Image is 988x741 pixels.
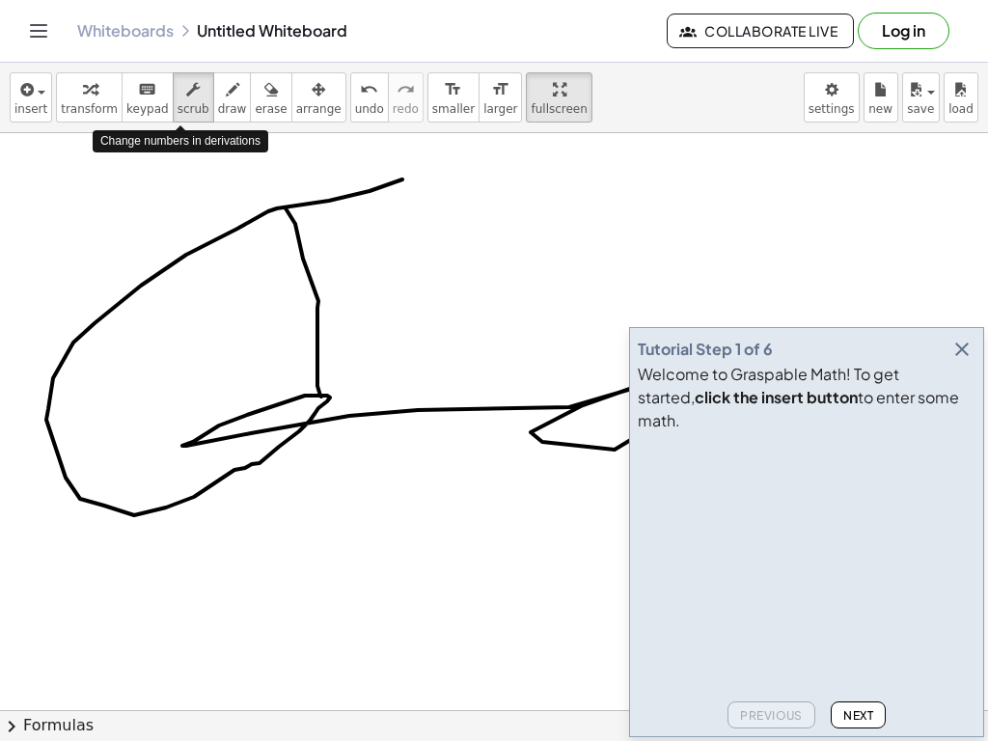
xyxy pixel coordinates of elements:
span: redo [393,102,419,116]
button: settings [804,72,860,123]
a: Whiteboards [77,21,174,41]
i: undo [360,78,378,101]
span: keypad [126,102,169,116]
button: fullscreen [526,72,591,123]
span: new [868,102,892,116]
div: Welcome to Graspable Math! To get started, to enter some math. [638,363,975,432]
button: undoundo [350,72,389,123]
span: save [907,102,934,116]
button: transform [56,72,123,123]
span: scrub [178,102,209,116]
i: keyboard [138,78,156,101]
button: Toggle navigation [23,15,54,46]
span: draw [218,102,247,116]
button: format_sizelarger [479,72,522,123]
div: Tutorial Step 1 of 6 [638,338,773,361]
span: erase [255,102,287,116]
button: save [902,72,940,123]
span: Collaborate Live [683,22,837,40]
button: load [944,72,978,123]
span: Next [843,708,873,723]
button: format_sizesmaller [427,72,480,123]
button: scrub [173,72,214,123]
button: Log in [858,13,949,49]
button: Next [831,701,886,728]
div: Change numbers in derivations [93,130,268,152]
span: transform [61,102,118,116]
span: undo [355,102,384,116]
button: erase [250,72,291,123]
button: draw [213,72,252,123]
button: arrange [291,72,346,123]
span: load [948,102,974,116]
span: settings [809,102,855,116]
span: arrange [296,102,342,116]
button: redoredo [388,72,424,123]
button: Collaborate Live [667,14,854,48]
button: keyboardkeypad [122,72,174,123]
span: insert [14,102,47,116]
b: click the insert button [695,387,858,407]
i: format_size [444,78,462,101]
i: format_size [491,78,509,101]
button: insert [10,72,52,123]
span: larger [483,102,517,116]
span: smaller [432,102,475,116]
i: redo [397,78,415,101]
button: new [864,72,898,123]
span: fullscreen [531,102,587,116]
